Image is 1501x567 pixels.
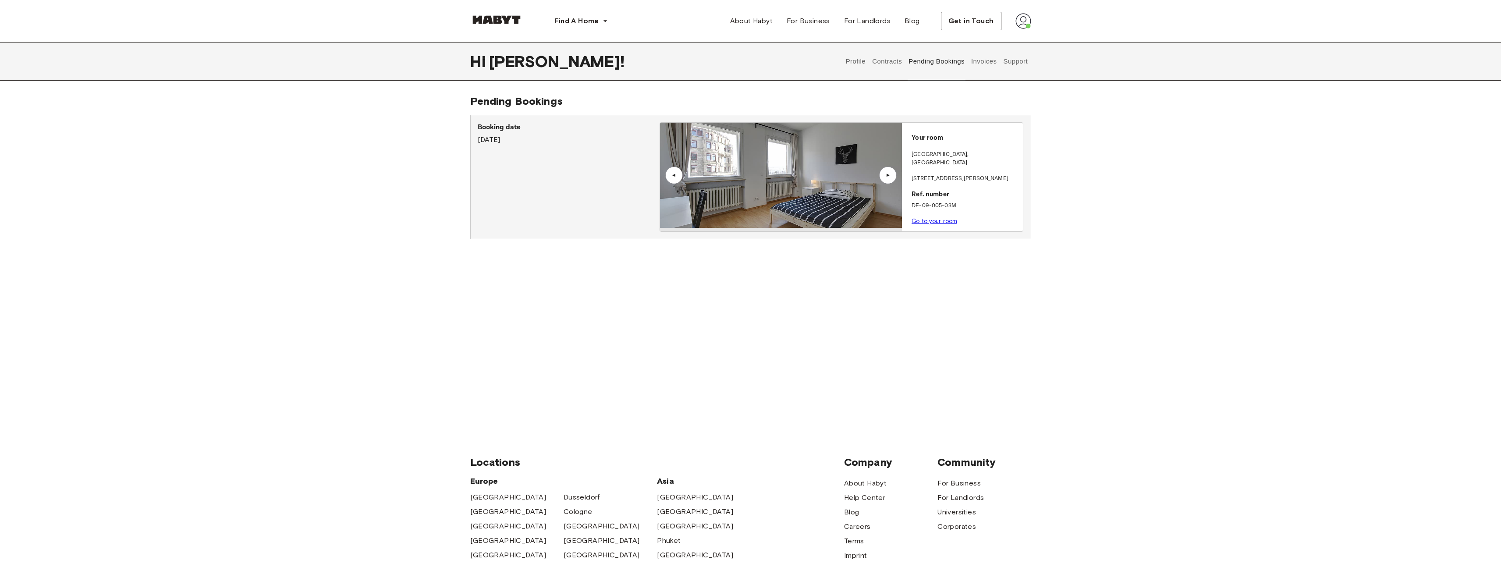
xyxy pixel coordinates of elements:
span: Hi [470,52,489,71]
a: Dusseldorf [564,492,600,503]
a: Careers [844,521,871,532]
a: [GEOGRAPHIC_DATA] [657,550,733,560]
button: Support [1002,42,1029,81]
span: Pending Bookings [470,95,563,107]
a: [GEOGRAPHIC_DATA] [470,492,546,503]
a: Phuket [657,535,681,546]
a: Help Center [844,493,885,503]
a: For Business [937,478,981,489]
button: Profile [845,42,867,81]
a: [GEOGRAPHIC_DATA] [657,507,733,517]
p: Booking date [478,122,660,133]
button: Find A Home [547,12,615,30]
div: ▲ [670,173,678,178]
a: [GEOGRAPHIC_DATA] [470,521,546,532]
span: Locations [470,456,844,469]
span: About Habyt [730,16,773,26]
span: [PERSON_NAME] ! [489,52,625,71]
a: Universities [937,507,976,517]
button: Pending Bookings [908,42,966,81]
button: Contracts [871,42,903,81]
p: [GEOGRAPHIC_DATA] , [GEOGRAPHIC_DATA] [912,150,1019,167]
span: Get in Touch [948,16,994,26]
p: Ref. number [912,190,1019,200]
a: Blog [844,507,859,517]
a: About Habyt [723,12,780,30]
img: Image of the room [660,123,902,228]
a: For Landlords [837,12,898,30]
span: Asia [657,476,750,486]
a: Terms [844,536,864,546]
a: [GEOGRAPHIC_DATA] [657,521,733,532]
a: [GEOGRAPHIC_DATA] [564,521,640,532]
a: [GEOGRAPHIC_DATA] [657,492,733,503]
p: DE-09-005-03M [912,202,1019,210]
span: Company [844,456,937,469]
a: Cologne [564,507,593,517]
span: Find A Home [554,16,599,26]
img: Habyt [470,15,523,24]
div: user profile tabs [842,42,1031,81]
span: Europe [470,476,657,486]
a: Blog [898,12,927,30]
a: [GEOGRAPHIC_DATA] [564,535,640,546]
span: For Business [787,16,830,26]
button: Get in Touch [941,12,1001,30]
a: [GEOGRAPHIC_DATA] [470,550,546,560]
a: Go to your room [912,218,957,224]
div: [DATE] [478,122,660,145]
p: [STREET_ADDRESS][PERSON_NAME] [912,174,1019,183]
a: Imprint [844,550,867,561]
span: For Landlords [844,16,891,26]
button: Invoices [970,42,997,81]
a: Corporates [937,521,976,532]
a: [GEOGRAPHIC_DATA] [470,507,546,517]
img: avatar [1015,13,1031,29]
span: Community [937,456,1031,469]
span: Blog [905,16,920,26]
a: About Habyt [844,478,887,489]
a: [GEOGRAPHIC_DATA] [564,550,640,560]
a: [GEOGRAPHIC_DATA] [470,535,546,546]
a: For Landlords [937,493,984,503]
p: Your room [912,133,1019,143]
a: For Business [780,12,837,30]
div: ▲ [884,173,892,178]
